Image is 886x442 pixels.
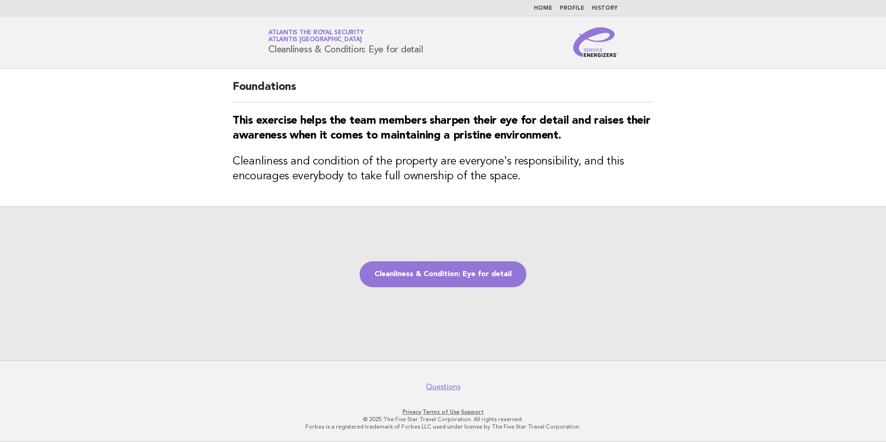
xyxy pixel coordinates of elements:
h2: Foundations [233,80,653,102]
h3: Cleanliness and condition of the property are everyone's responsibility, and this encourages ever... [233,154,653,184]
h1: Cleanliness & Condition: Eye for detail [268,30,423,54]
a: History [592,6,618,11]
a: Atlantis The Royal SecurityAtlantis [GEOGRAPHIC_DATA] [268,30,363,43]
strong: This exercise helps the team members sharpen their eye for detail and raises their awareness when... [233,115,650,141]
p: Forbes is a registered trademark of Forbes LLC used under license by The Five Star Travel Corpora... [159,423,727,430]
a: Terms of Use [423,409,460,415]
span: Atlantis [GEOGRAPHIC_DATA] [268,37,362,43]
a: Cleanliness & Condition: Eye for detail [360,261,526,287]
a: Privacy [403,409,421,415]
p: · · [159,408,727,416]
a: Questions [426,382,461,391]
img: Service Energizers [573,27,618,57]
a: Home [534,6,552,11]
a: Support [461,409,484,415]
p: © 2025 The Five Star Travel Corporation. All rights reserved. [159,416,727,423]
a: Profile [560,6,584,11]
